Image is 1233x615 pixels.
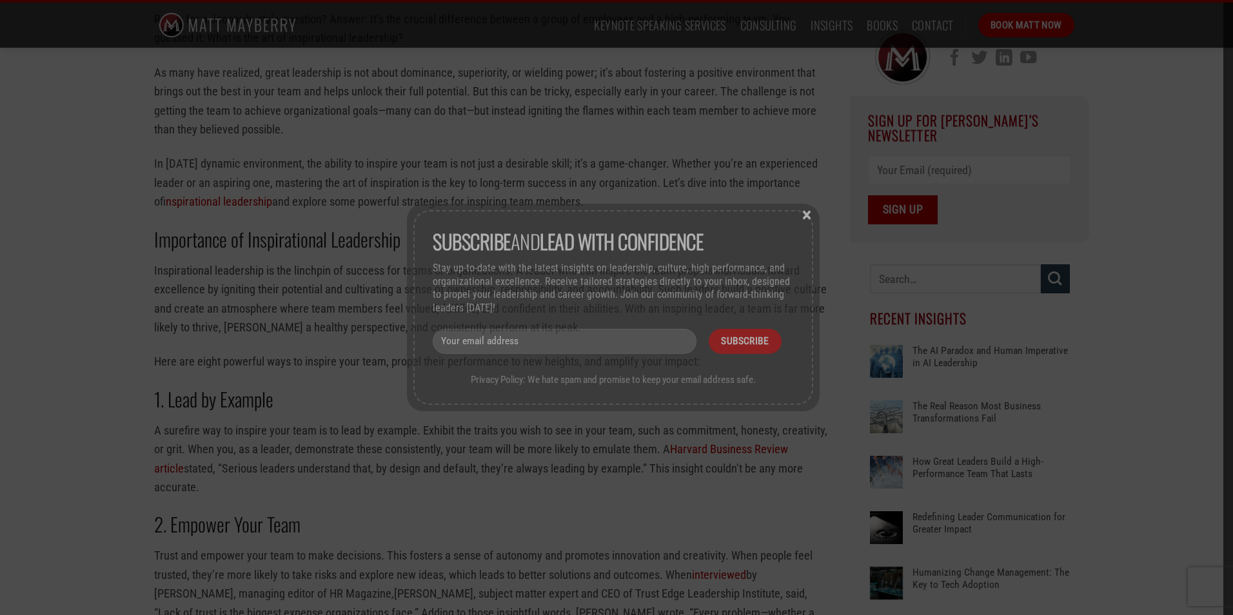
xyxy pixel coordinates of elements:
[540,226,703,256] strong: lead with Confidence
[797,208,816,220] button: Close
[433,262,794,315] p: Stay up-to-date with the latest insights on leadership, culture, high performance, and organizati...
[433,226,511,256] strong: Subscribe
[709,329,782,354] input: Subscribe
[433,329,696,354] input: Your email address
[433,226,703,256] span: and
[433,374,794,386] p: Privacy Policy: We hate spam and promise to keep your email address safe.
